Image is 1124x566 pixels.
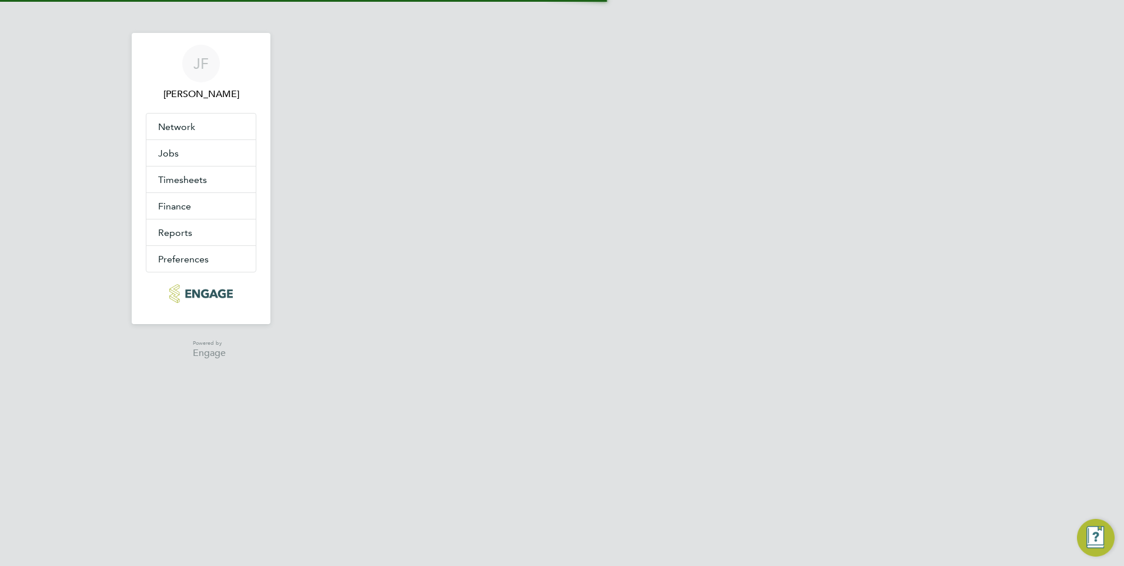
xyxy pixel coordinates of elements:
[146,219,256,245] button: Reports
[193,348,226,358] span: Engage
[146,87,256,101] span: Jo Featherstone
[158,227,192,238] span: Reports
[146,114,256,139] button: Network
[1077,519,1115,557] button: Engage Resource Center
[146,140,256,166] button: Jobs
[158,201,191,212] span: Finance
[132,33,270,324] nav: Main navigation
[146,246,256,272] button: Preferences
[169,284,232,303] img: protocol-logo-retina.png
[146,45,256,101] a: JF[PERSON_NAME]
[158,148,179,159] span: Jobs
[158,254,209,265] span: Preferences
[158,174,207,185] span: Timesheets
[193,338,226,348] span: Powered by
[146,284,256,303] a: Go to home page
[193,56,209,71] span: JF
[176,338,226,358] a: Powered byEngage
[146,193,256,219] button: Finance
[146,167,256,192] button: Timesheets
[158,121,195,132] span: Network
